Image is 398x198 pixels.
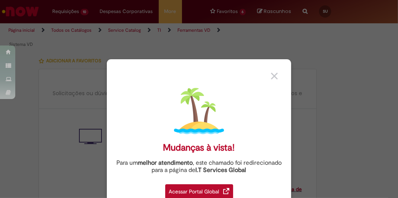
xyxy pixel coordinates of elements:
a: I.T Services Global [196,162,247,174]
div: Mudanças à vista! [163,142,235,153]
img: redirect_link.png [223,188,229,194]
img: island.png [174,86,224,136]
div: Para um , este chamado foi redirecionado para a página de [113,159,285,174]
strong: melhor atendimento [138,159,193,167]
img: close_button_grey.png [271,73,278,80]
